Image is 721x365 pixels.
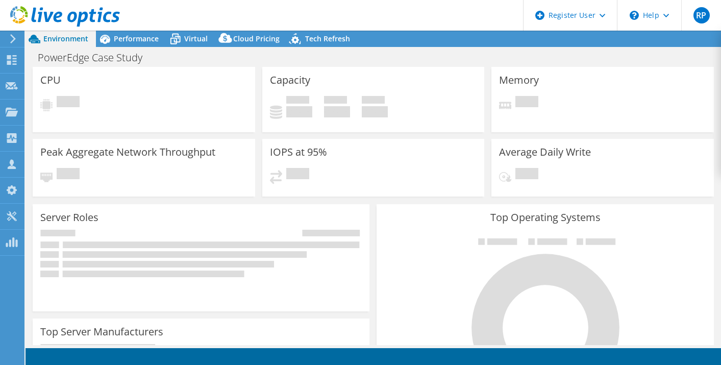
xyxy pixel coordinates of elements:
[57,96,80,110] span: Pending
[233,34,280,43] span: Cloud Pricing
[40,147,215,158] h3: Peak Aggregate Network Throughput
[499,75,539,86] h3: Memory
[630,11,639,20] svg: \n
[184,34,208,43] span: Virtual
[286,168,309,182] span: Pending
[362,106,388,117] h4: 0 GiB
[305,34,350,43] span: Tech Refresh
[362,96,385,106] span: Total
[114,34,159,43] span: Performance
[40,75,61,86] h3: CPU
[515,96,538,110] span: Pending
[384,212,706,223] h3: Top Operating Systems
[270,147,327,158] h3: IOPS at 95%
[499,147,591,158] h3: Average Daily Write
[40,326,163,337] h3: Top Server Manufacturers
[515,168,538,182] span: Pending
[324,106,350,117] h4: 0 GiB
[270,75,310,86] h3: Capacity
[286,96,309,106] span: Used
[324,96,347,106] span: Free
[693,7,710,23] span: RP
[33,52,158,63] h1: PowerEdge Case Study
[40,212,98,223] h3: Server Roles
[57,168,80,182] span: Pending
[286,106,312,117] h4: 0 GiB
[43,34,88,43] span: Environment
